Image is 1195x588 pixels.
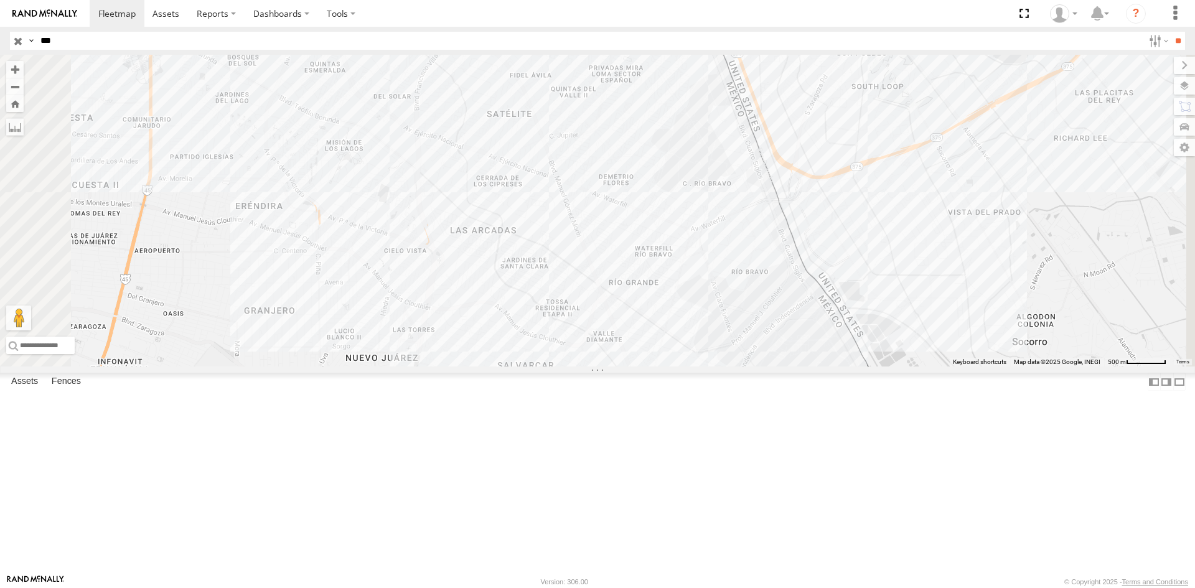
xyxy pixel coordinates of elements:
[1148,373,1160,391] label: Dock Summary Table to the Left
[6,61,24,78] button: Zoom in
[541,578,588,586] div: Version: 306.00
[1144,32,1171,50] label: Search Filter Options
[6,78,24,95] button: Zoom out
[1126,4,1146,24] i: ?
[5,373,44,391] label: Assets
[1160,373,1173,391] label: Dock Summary Table to the Right
[6,118,24,136] label: Measure
[1174,139,1195,156] label: Map Settings
[6,306,31,330] button: Drag Pegman onto the map to open Street View
[12,9,77,18] img: rand-logo.svg
[1104,358,1170,366] button: Map Scale: 500 m per 61 pixels
[45,373,87,391] label: Fences
[1176,360,1189,365] a: Terms (opens in new tab)
[1173,373,1186,391] label: Hide Summary Table
[6,95,24,112] button: Zoom Home
[1014,358,1100,365] span: Map data ©2025 Google, INEGI
[1046,4,1082,23] div: foxconn f
[953,358,1006,366] button: Keyboard shortcuts
[1122,578,1188,586] a: Terms and Conditions
[1108,358,1126,365] span: 500 m
[26,32,36,50] label: Search Query
[1064,578,1188,586] div: © Copyright 2025 -
[7,576,64,588] a: Visit our Website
